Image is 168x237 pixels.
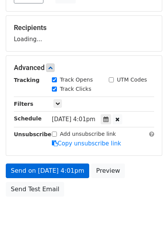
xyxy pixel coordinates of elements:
[14,63,154,72] h5: Advanced
[14,77,40,83] strong: Tracking
[52,140,121,147] a: Copy unsubscribe link
[52,116,95,123] span: [DATE] 4:01pm
[117,76,147,84] label: UTM Codes
[60,85,91,93] label: Track Clicks
[14,131,52,137] strong: Unsubscribe
[14,23,154,43] div: Loading...
[60,130,116,138] label: Add unsubscribe link
[60,76,93,84] label: Track Opens
[6,164,89,178] a: Send on [DATE] 4:01pm
[6,182,64,197] a: Send Test Email
[14,101,33,107] strong: Filters
[14,115,42,122] strong: Schedule
[130,200,168,237] iframe: Chat Widget
[14,23,154,32] h5: Recipients
[91,164,125,178] a: Preview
